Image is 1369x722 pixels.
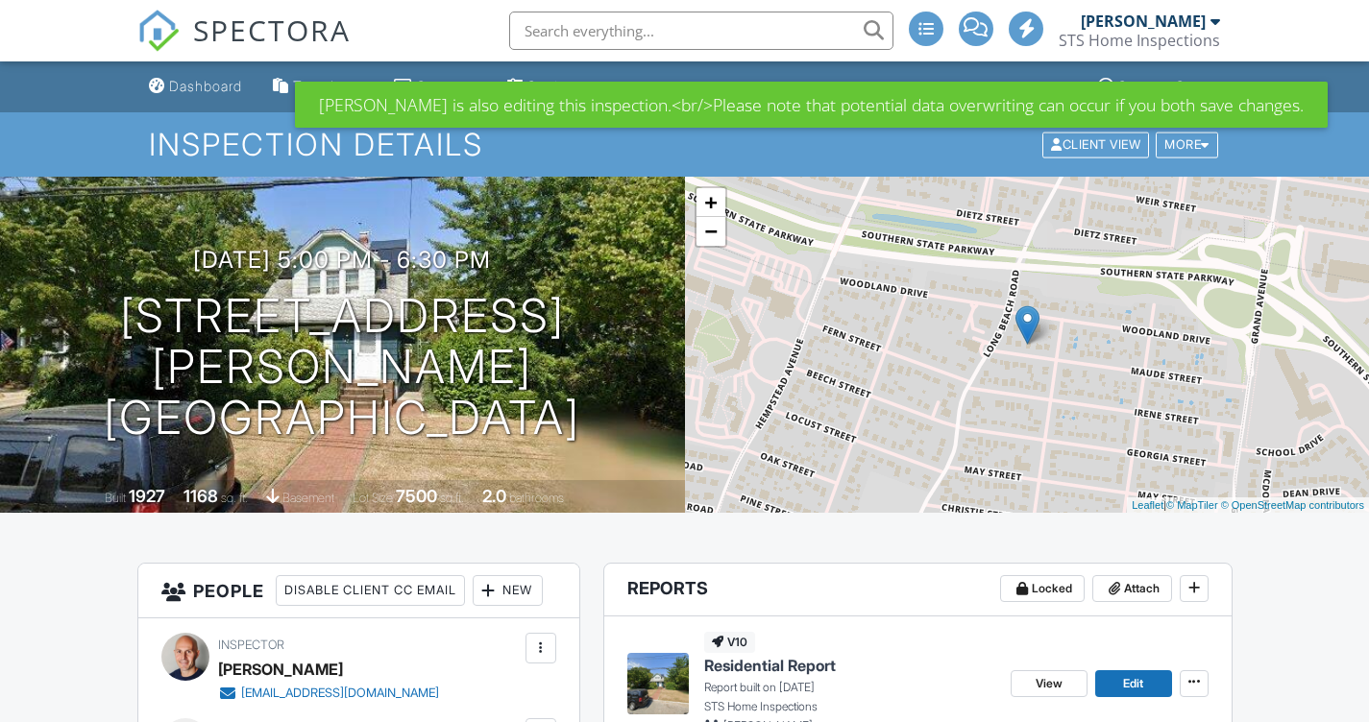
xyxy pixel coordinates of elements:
[1132,499,1163,511] a: Leaflet
[697,217,725,246] a: Zoom out
[265,69,371,105] a: Templates
[1156,132,1218,157] div: More
[1221,499,1364,511] a: © OpenStreetMap contributors
[1040,136,1154,151] a: Client View
[221,491,248,505] span: sq. ft.
[282,491,334,505] span: basement
[1042,132,1149,157] div: Client View
[482,486,506,506] div: 2.0
[218,684,439,703] a: [EMAIL_ADDRESS][DOMAIN_NAME]
[137,26,351,66] a: SPECTORA
[440,491,464,505] span: sq.ft.
[129,486,165,506] div: 1927
[1090,69,1229,105] a: Support Center
[396,486,437,506] div: 7500
[276,575,465,606] div: Disable Client CC Email
[169,78,242,94] div: Dashboard
[697,188,725,217] a: Zoom in
[218,638,284,652] span: Inspector
[193,10,351,50] span: SPECTORA
[149,128,1219,161] h1: Inspection Details
[241,686,439,701] div: [EMAIL_ADDRESS][DOMAIN_NAME]
[500,69,591,105] a: Settings
[293,78,363,94] div: Templates
[193,247,491,273] h3: [DATE] 5:00 pm - 6:30 pm
[386,69,484,105] a: Contacts
[509,12,893,50] input: Search everything...
[31,291,654,443] h1: [STREET_ADDRESS][PERSON_NAME] [GEOGRAPHIC_DATA]
[218,655,343,684] div: [PERSON_NAME]
[183,486,218,506] div: 1168
[138,564,579,618] h3: People
[1081,12,1206,31] div: [PERSON_NAME]
[137,10,180,52] img: The Best Home Inspection Software - Spectora
[105,491,126,505] span: Built
[141,69,250,105] a: Dashboard
[473,575,543,606] div: New
[1059,31,1220,50] div: STS Home Inspections
[1166,499,1218,511] a: © MapTiler
[1127,497,1369,514] div: |
[295,82,1328,128] div: [PERSON_NAME] is also editing this inspection.<br/>Please note that potential data overwriting ca...
[353,491,393,505] span: Lot Size
[509,491,564,505] span: bathrooms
